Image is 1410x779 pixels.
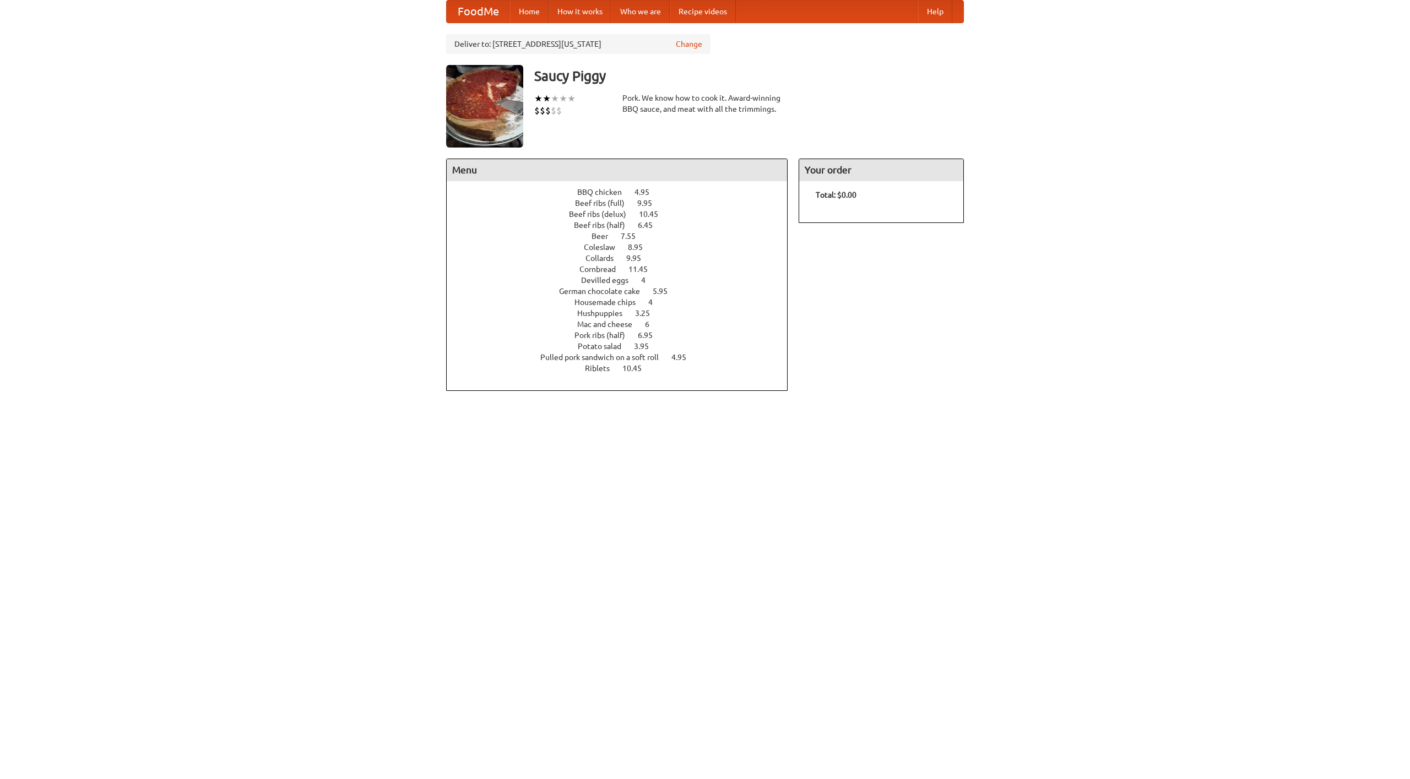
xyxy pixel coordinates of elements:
span: 4.95 [671,353,697,362]
span: Beef ribs (half) [574,221,636,230]
span: 6.45 [638,221,664,230]
h3: Saucy Piggy [534,65,964,87]
a: Help [918,1,952,23]
span: Coleslaw [584,243,626,252]
span: Potato salad [578,342,632,351]
span: 10.45 [639,210,669,219]
span: Mac and cheese [577,320,643,329]
a: Coleslaw 8.95 [584,243,663,252]
a: Change [676,39,702,50]
li: ★ [559,92,567,105]
span: Hushpuppies [577,309,633,318]
div: Pork. We know how to cook it. Award-winning BBQ sauce, and meat with all the trimmings. [622,92,788,115]
span: 5.95 [653,287,679,296]
span: 9.95 [637,199,663,208]
a: Cornbread 11.45 [579,265,668,274]
a: Hushpuppies 3.25 [577,309,670,318]
img: angular.jpg [446,65,523,148]
span: 11.45 [628,265,659,274]
a: Devilled eggs 4 [581,276,666,285]
span: 8.95 [628,243,654,252]
a: German chocolate cake 5.95 [559,287,688,296]
span: Pulled pork sandwich on a soft roll [540,353,670,362]
span: Devilled eggs [581,276,639,285]
span: Beef ribs (delux) [569,210,637,219]
a: BBQ chicken 4.95 [577,188,670,197]
a: Beef ribs (full) 9.95 [575,199,673,208]
h4: Your order [799,159,963,181]
span: Housemade chips [574,298,647,307]
span: 4 [641,276,657,285]
a: Potato salad 3.95 [578,342,669,351]
span: 6 [645,320,660,329]
li: $ [540,105,545,117]
span: 3.95 [634,342,660,351]
a: Recipe videos [670,1,736,23]
li: ★ [551,92,559,105]
span: Riblets [585,364,621,373]
span: 4 [648,298,664,307]
li: $ [551,105,556,117]
a: Pulled pork sandwich on a soft roll 4.95 [540,353,707,362]
a: Pork ribs (half) 6.95 [574,331,673,340]
li: $ [545,105,551,117]
li: $ [556,105,562,117]
span: 3.25 [635,309,661,318]
div: Deliver to: [STREET_ADDRESS][US_STATE] [446,34,711,54]
span: Beer [592,232,619,241]
li: ★ [543,92,551,105]
h4: Menu [447,159,787,181]
a: Housemade chips 4 [574,298,673,307]
span: Cornbread [579,265,627,274]
span: Collards [585,254,625,263]
li: ★ [534,92,543,105]
span: 4.95 [634,188,660,197]
a: Beef ribs (delux) 10.45 [569,210,679,219]
span: BBQ chicken [577,188,633,197]
a: FoodMe [447,1,510,23]
a: Beef ribs (half) 6.45 [574,221,673,230]
span: German chocolate cake [559,287,651,296]
li: $ [534,105,540,117]
a: Beer 7.55 [592,232,656,241]
a: Riblets 10.45 [585,364,662,373]
li: ★ [567,92,576,105]
span: Pork ribs (half) [574,331,636,340]
a: How it works [549,1,611,23]
span: 7.55 [621,232,647,241]
span: Beef ribs (full) [575,199,636,208]
span: 9.95 [626,254,652,263]
span: 6.95 [638,331,664,340]
a: Collards 9.95 [585,254,661,263]
a: Mac and cheese 6 [577,320,670,329]
a: Home [510,1,549,23]
b: Total: $0.00 [816,190,856,199]
span: 10.45 [622,364,653,373]
a: Who we are [611,1,670,23]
